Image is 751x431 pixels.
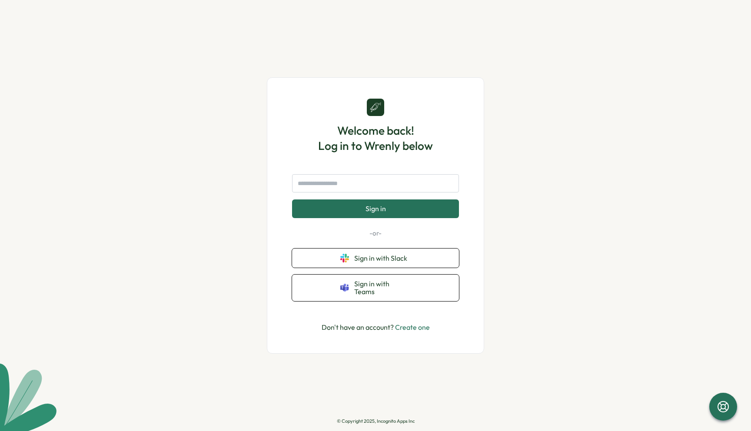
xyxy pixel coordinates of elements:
[322,322,430,333] p: Don't have an account?
[318,123,433,153] h1: Welcome back! Log in to Wrenly below
[292,229,459,238] p: -or-
[292,199,459,218] button: Sign in
[292,275,459,301] button: Sign in with Teams
[354,254,411,262] span: Sign in with Slack
[337,418,415,424] p: © Copyright 2025, Incognito Apps Inc
[292,249,459,268] button: Sign in with Slack
[395,323,430,332] a: Create one
[354,280,411,296] span: Sign in with Teams
[366,205,386,212] span: Sign in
